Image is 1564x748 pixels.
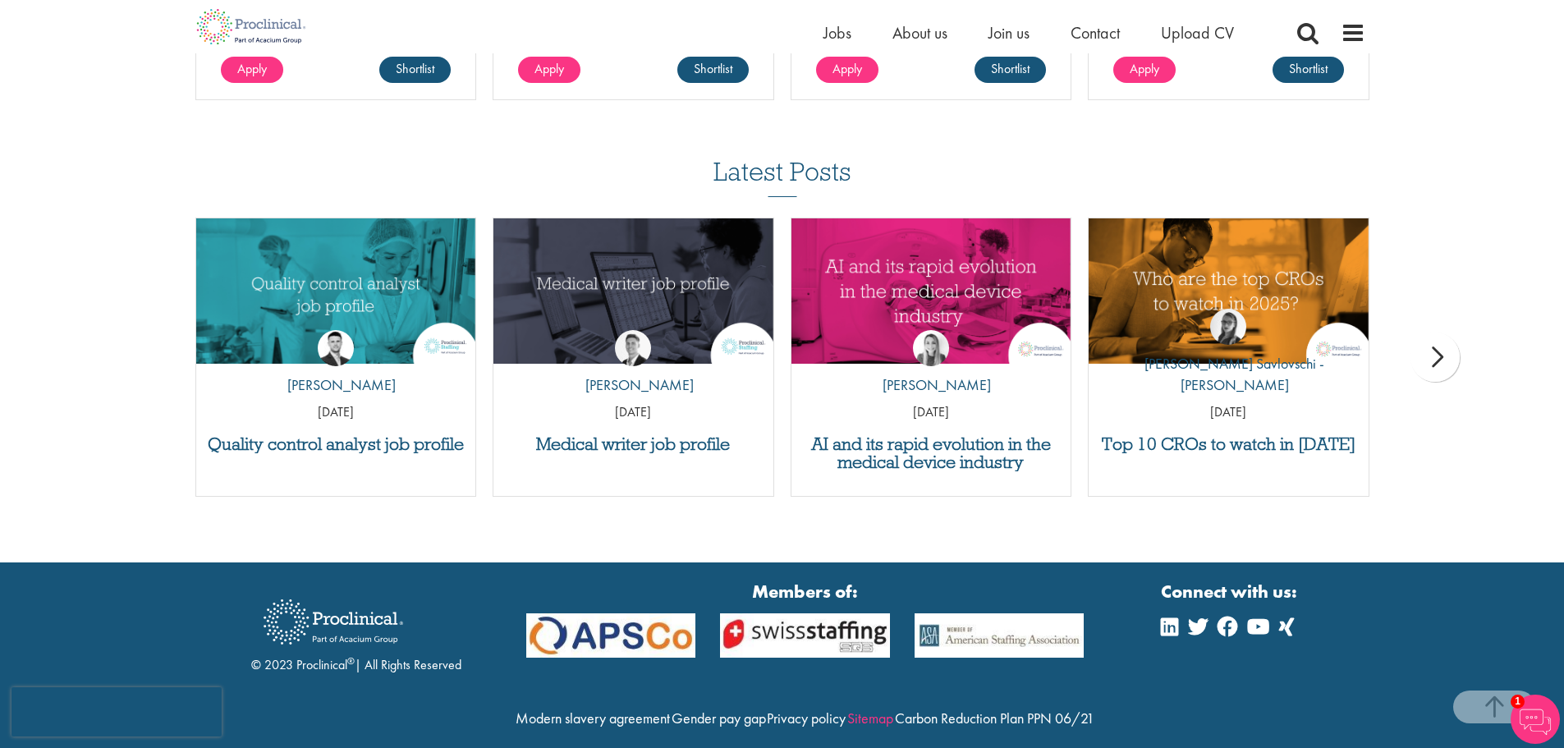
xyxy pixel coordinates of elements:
img: APSCo [708,613,902,659]
div: next [1410,333,1460,382]
img: APSCo [514,613,709,659]
img: Medical writer job profile [493,218,773,364]
span: Apply [237,60,267,77]
a: Sitemap [847,709,893,727]
h3: Latest Posts [713,158,851,197]
a: Shortlist [677,57,749,83]
p: [PERSON_NAME] Savlovschi - [PERSON_NAME] [1089,353,1369,395]
a: Jobs [823,22,851,44]
div: © 2023 Proclinical | All Rights Reserved [251,587,461,675]
a: Apply [221,57,283,83]
p: [DATE] [493,403,773,422]
span: 1 [1511,695,1525,709]
a: Upload CV [1161,22,1234,44]
img: quality control analyst job profile [196,218,476,364]
a: Shortlist [975,57,1046,83]
strong: Members of: [526,579,1085,604]
a: Apply [518,57,580,83]
img: Top 10 CROs 2025 | Proclinical [1089,218,1369,364]
a: AI and its rapid evolution in the medical device industry [800,435,1063,471]
img: Joshua Godden [318,330,354,366]
p: [PERSON_NAME] [870,374,991,396]
a: About us [892,22,947,44]
a: Shortlist [379,57,451,83]
p: [DATE] [196,403,476,422]
a: Apply [816,57,878,83]
a: Join us [988,22,1030,44]
p: [DATE] [1089,403,1369,422]
img: APSCo [902,613,1097,659]
iframe: reCAPTCHA [11,687,222,737]
img: Theodora Savlovschi - Wicks [1210,309,1246,345]
a: Contact [1071,22,1120,44]
span: Apply [832,60,862,77]
img: Proclinical Recruitment [251,588,415,656]
a: Joshua Godden [PERSON_NAME] [275,330,396,404]
a: Link to a post [791,218,1071,364]
img: George Watson [615,330,651,366]
a: Theodora Savlovschi - Wicks [PERSON_NAME] Savlovschi - [PERSON_NAME] [1089,309,1369,403]
span: Apply [1130,60,1159,77]
a: Privacy policy [767,709,846,727]
sup: ® [347,654,355,668]
img: AI and Its Impact on the Medical Device Industry | Proclinical [791,218,1071,364]
a: Medical writer job profile [502,435,765,453]
span: Apply [534,60,564,77]
img: Hannah Burke [913,330,949,366]
a: Quality control analyst job profile [204,435,468,453]
a: Carbon Reduction Plan PPN 06/21 [895,709,1094,727]
p: [PERSON_NAME] [275,374,396,396]
a: Apply [1113,57,1176,83]
p: [DATE] [791,403,1071,422]
a: Link to a post [196,218,476,364]
strong: Connect with us: [1161,579,1300,604]
a: Hannah Burke [PERSON_NAME] [870,330,991,404]
p: [PERSON_NAME] [573,374,694,396]
a: George Watson [PERSON_NAME] [573,330,694,404]
a: Gender pay gap [672,709,766,727]
a: Link to a post [1089,218,1369,364]
a: Link to a post [493,218,773,364]
a: Modern slavery agreement [516,709,670,727]
a: Top 10 CROs to watch in [DATE] [1097,435,1360,453]
img: Chatbot [1511,695,1560,744]
a: Shortlist [1273,57,1344,83]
